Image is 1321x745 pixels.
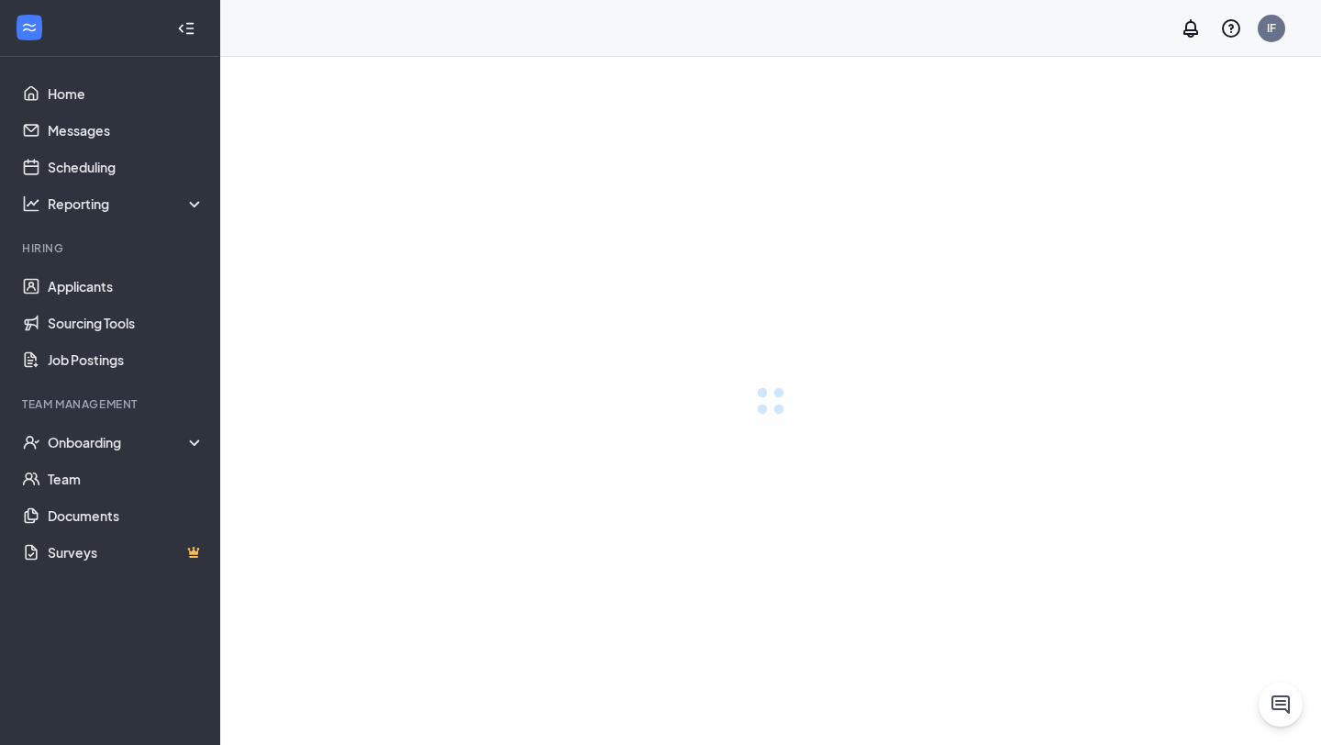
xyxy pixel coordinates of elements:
a: SurveysCrown [48,534,205,571]
div: IF [1267,20,1276,36]
svg: ChatActive [1270,694,1292,716]
svg: Analysis [22,195,40,213]
div: Reporting [48,195,205,213]
a: Sourcing Tools [48,305,205,341]
div: Team Management [22,396,201,412]
a: Job Postings [48,341,205,378]
a: Documents [48,497,205,534]
a: Home [48,75,205,112]
a: Messages [48,112,205,149]
div: Hiring [22,240,201,256]
svg: QuestionInfo [1220,17,1242,39]
div: Onboarding [48,433,205,451]
a: Team [48,461,205,497]
a: Scheduling [48,149,205,185]
a: Applicants [48,268,205,305]
svg: Notifications [1180,17,1202,39]
button: ChatActive [1259,683,1303,727]
svg: UserCheck [22,433,40,451]
svg: WorkstreamLogo [20,18,39,37]
svg: Collapse [177,19,195,38]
